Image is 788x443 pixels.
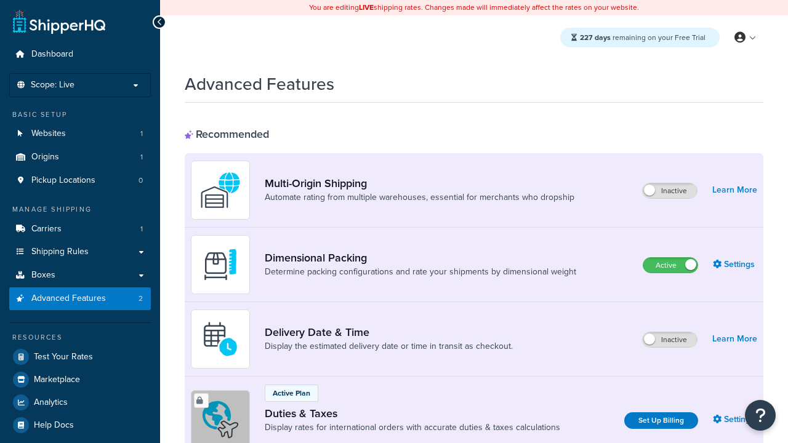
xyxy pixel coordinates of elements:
span: Help Docs [34,420,74,431]
li: Advanced Features [9,287,151,310]
span: Scope: Live [31,80,74,90]
label: Inactive [643,332,697,347]
a: Display the estimated delivery date or time in transit as checkout. [265,340,513,353]
label: Inactive [643,183,697,198]
a: Delivery Date & Time [265,325,513,339]
b: LIVE [359,2,374,13]
span: 0 [139,175,143,186]
a: Learn More [712,182,757,199]
span: 1 [140,224,143,234]
span: 2 [139,293,143,304]
span: Pickup Locations [31,175,95,186]
a: Multi-Origin Shipping [265,177,574,190]
a: Shipping Rules [9,241,151,263]
a: Carriers1 [9,218,151,241]
span: remaining on your Free Trial [580,32,706,43]
a: Duties & Taxes [265,407,560,420]
a: Marketplace [9,369,151,391]
strong: 227 days [580,32,611,43]
div: Basic Setup [9,110,151,120]
label: Active [643,258,698,273]
a: Display rates for international orders with accurate duties & taxes calculations [265,421,560,434]
span: Advanced Features [31,293,106,304]
span: Shipping Rules [31,247,89,257]
a: Dimensional Packing [265,251,576,265]
div: Resources [9,332,151,343]
span: Websites [31,129,66,139]
img: WatD5o0RtDAAAAAElFTkSuQmCC [199,169,242,212]
a: Advanced Features2 [9,287,151,310]
h1: Advanced Features [185,72,334,96]
li: Pickup Locations [9,169,151,192]
a: Learn More [712,330,757,348]
a: Settings [713,411,757,428]
li: Origins [9,146,151,169]
img: gfkeb5ejjkALwAAAABJRU5ErkJggg== [199,317,242,361]
img: DTVBYsAAAAAASUVORK5CYII= [199,243,242,286]
span: Marketplace [34,375,80,385]
a: Analytics [9,391,151,413]
span: Test Your Rates [34,352,93,362]
span: Boxes [31,270,55,281]
p: Active Plan [273,388,310,399]
span: Origins [31,152,59,162]
a: Help Docs [9,414,151,436]
a: Set Up Billing [624,412,698,429]
button: Open Resource Center [745,400,776,431]
a: Automate rating from multiple warehouses, essential for merchants who dropship [265,191,574,204]
a: Determine packing configurations and rate your shipments by dimensional weight [265,266,576,278]
li: Websites [9,122,151,145]
span: 1 [140,152,143,162]
span: Analytics [34,397,68,408]
div: Manage Shipping [9,204,151,215]
a: Boxes [9,264,151,287]
li: Carriers [9,218,151,241]
a: Websites1 [9,122,151,145]
a: Dashboard [9,43,151,66]
a: Origins1 [9,146,151,169]
span: 1 [140,129,143,139]
a: Test Your Rates [9,346,151,368]
a: Pickup Locations0 [9,169,151,192]
a: Settings [713,256,757,273]
span: Dashboard [31,49,73,60]
div: Recommended [185,127,269,141]
span: Carriers [31,224,62,234]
